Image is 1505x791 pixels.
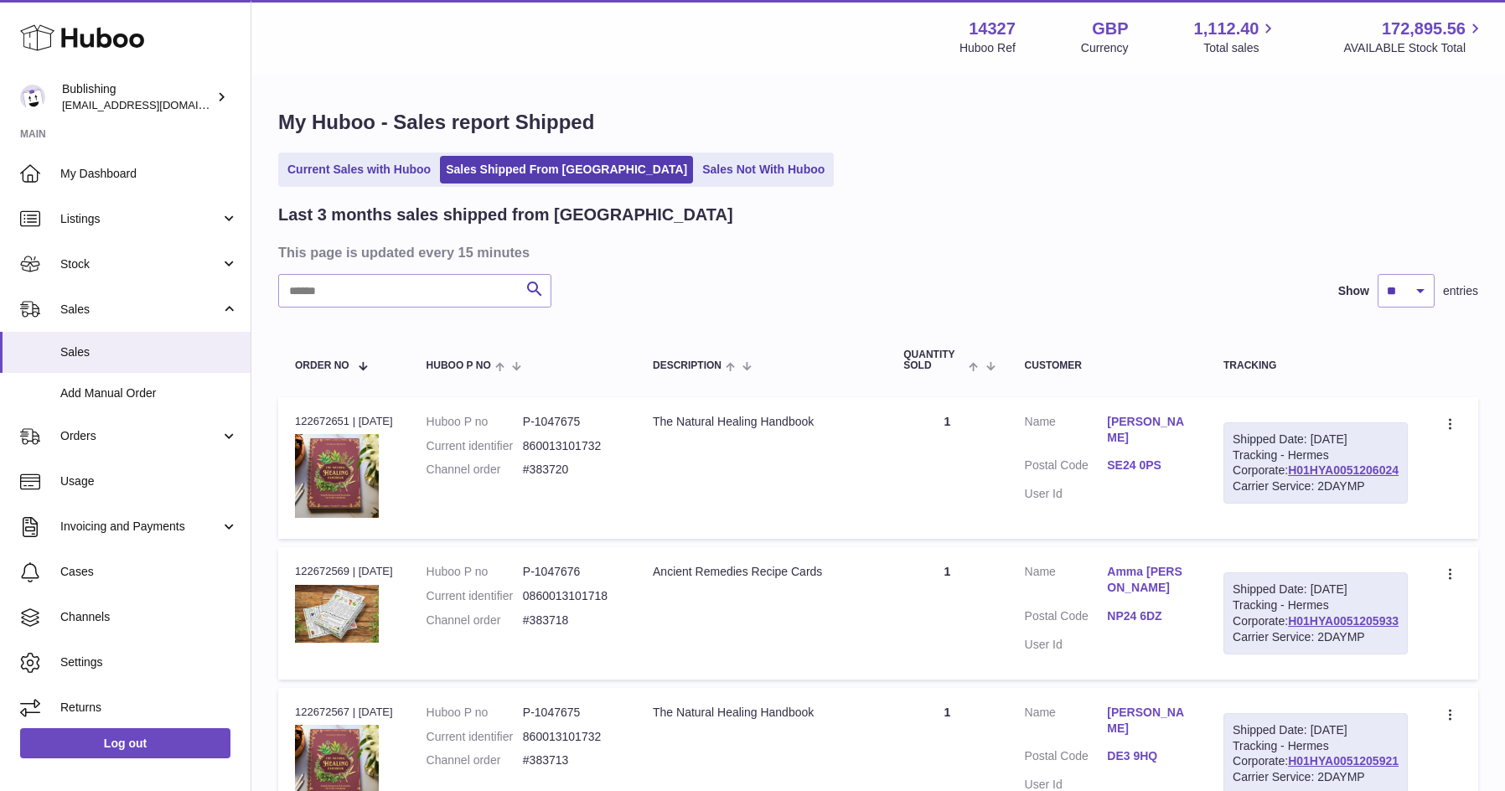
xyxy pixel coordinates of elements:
[60,211,220,227] span: Listings
[653,414,870,430] div: The Natural Healing Handbook
[1233,722,1399,738] div: Shipped Date: [DATE]
[969,18,1016,40] strong: 14327
[1025,564,1108,600] dt: Name
[427,752,523,768] dt: Channel order
[60,564,238,580] span: Cases
[278,204,733,226] h2: Last 3 months sales shipped from [GEOGRAPHIC_DATA]
[523,462,619,478] dd: #383720
[1338,283,1369,299] label: Show
[60,344,238,360] span: Sales
[1025,458,1108,478] dt: Postal Code
[1233,478,1399,494] div: Carrier Service: 2DAYMP
[1343,40,1485,56] span: AVAILABLE Stock Total
[1107,705,1190,737] a: [PERSON_NAME]
[295,564,393,579] div: 122672569 | [DATE]
[60,609,238,625] span: Channels
[1025,486,1108,502] dt: User Id
[60,166,238,182] span: My Dashboard
[60,256,220,272] span: Stock
[62,98,246,111] span: [EMAIL_ADDRESS][DOMAIN_NAME]
[1223,422,1408,504] div: Tracking - Hermes Corporate:
[440,156,693,184] a: Sales Shipped From [GEOGRAPHIC_DATA]
[1233,582,1399,597] div: Shipped Date: [DATE]
[523,438,619,454] dd: 860013101732
[1194,18,1279,56] a: 1,112.40 Total sales
[1107,748,1190,764] a: DE3 9HQ
[523,752,619,768] dd: #383713
[60,428,220,444] span: Orders
[523,613,619,628] dd: #383718
[1025,637,1108,653] dt: User Id
[1288,754,1399,768] a: H01HYA0051205921
[427,729,523,745] dt: Current identifier
[427,613,523,628] dt: Channel order
[1025,608,1108,628] dt: Postal Code
[427,438,523,454] dt: Current identifier
[60,654,238,670] span: Settings
[523,705,619,721] dd: P-1047675
[1288,614,1399,628] a: H01HYA0051205933
[1233,432,1399,447] div: Shipped Date: [DATE]
[427,462,523,478] dt: Channel order
[20,85,45,110] img: maricar@bublishing.com
[887,547,1007,680] td: 1
[653,360,721,371] span: Description
[62,81,213,113] div: Bublishing
[1382,18,1466,40] span: 172,895.56
[295,705,393,720] div: 122672567 | [DATE]
[295,434,379,518] img: 1749741825.png
[903,349,965,371] span: Quantity Sold
[1025,748,1108,768] dt: Postal Code
[1233,769,1399,785] div: Carrier Service: 2DAYMP
[1107,608,1190,624] a: NP24 6DZ
[278,243,1474,261] h3: This page is updated every 15 minutes
[887,397,1007,539] td: 1
[1288,463,1399,477] a: H01HYA0051206024
[295,585,379,644] img: 1749741934.jpg
[1443,283,1478,299] span: entries
[295,414,393,429] div: 122672651 | [DATE]
[278,109,1478,136] h1: My Huboo - Sales report Shipped
[1223,572,1408,654] div: Tracking - Hermes Corporate:
[60,519,220,535] span: Invoicing and Payments
[653,564,870,580] div: Ancient Remedies Recipe Cards
[523,564,619,580] dd: P-1047676
[696,156,830,184] a: Sales Not With Huboo
[282,156,437,184] a: Current Sales with Huboo
[427,414,523,430] dt: Huboo P no
[523,729,619,745] dd: 860013101732
[20,728,230,758] a: Log out
[1025,414,1108,450] dt: Name
[653,705,870,721] div: The Natural Healing Handbook
[427,705,523,721] dt: Huboo P no
[1233,629,1399,645] div: Carrier Service: 2DAYMP
[1194,18,1259,40] span: 1,112.40
[1223,360,1408,371] div: Tracking
[523,414,619,430] dd: P-1047675
[60,473,238,489] span: Usage
[427,588,523,604] dt: Current identifier
[1107,564,1190,596] a: Amma [PERSON_NAME]
[60,700,238,716] span: Returns
[427,564,523,580] dt: Huboo P no
[427,360,491,371] span: Huboo P no
[1025,360,1190,371] div: Customer
[959,40,1016,56] div: Huboo Ref
[60,302,220,318] span: Sales
[1107,458,1190,473] a: SE24 0PS
[1343,18,1485,56] a: 172,895.56 AVAILABLE Stock Total
[1107,414,1190,446] a: [PERSON_NAME]
[295,360,349,371] span: Order No
[523,588,619,604] dd: 0860013101718
[1025,705,1108,741] dt: Name
[1081,40,1129,56] div: Currency
[60,385,238,401] span: Add Manual Order
[1092,18,1128,40] strong: GBP
[1203,40,1278,56] span: Total sales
